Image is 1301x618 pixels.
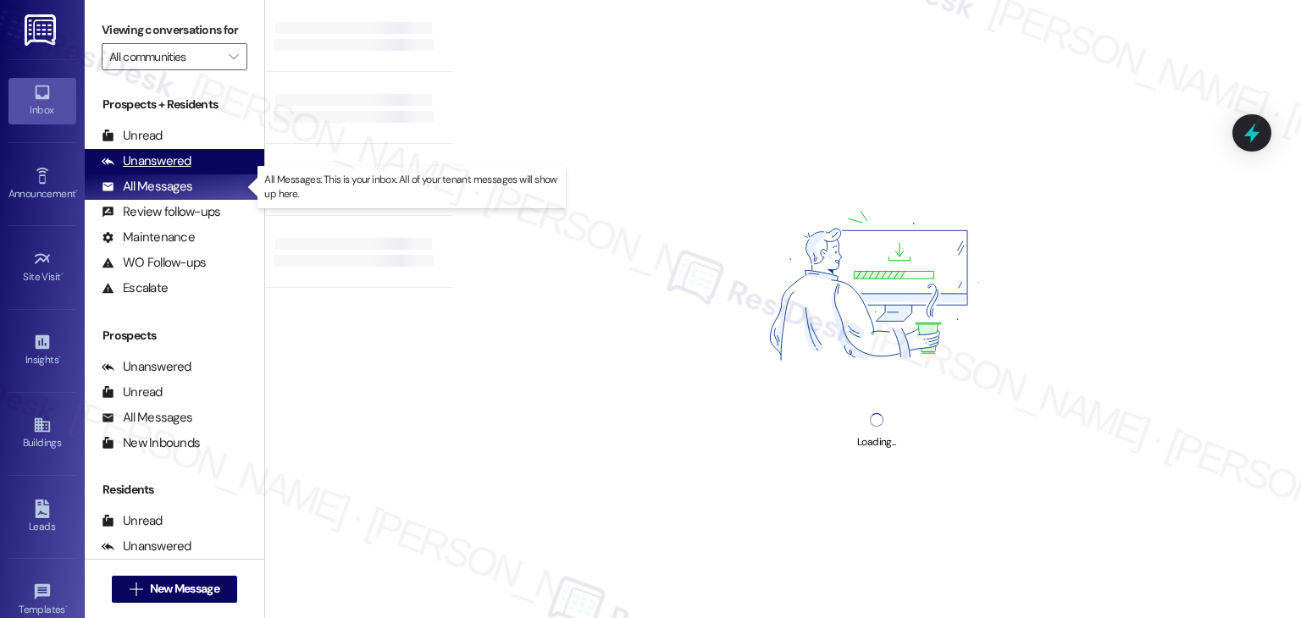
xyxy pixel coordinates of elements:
div: New Inbounds [102,434,200,452]
a: Leads [8,494,76,540]
div: Escalate [102,279,168,297]
div: Review follow-ups [102,203,220,221]
a: Inbox [8,78,76,124]
div: Unread [102,383,163,401]
a: Insights • [8,328,76,373]
div: All Messages [102,409,192,427]
a: Buildings [8,411,76,456]
div: Loading... [857,433,895,451]
div: Maintenance [102,229,195,246]
i:  [229,50,238,63]
div: Unread [102,512,163,530]
div: Prospects + Residents [85,96,264,113]
div: Prospects [85,327,264,345]
a: Site Visit • [8,245,76,290]
p: All Messages: This is your inbox. All of your tenant messages will show up here. [264,173,559,201]
div: Residents [85,481,264,499]
div: All Messages [102,178,192,196]
span: • [58,351,61,363]
label: Viewing conversations for [102,17,247,43]
span: • [61,268,64,280]
span: • [75,185,78,197]
img: ResiDesk Logo [25,14,59,46]
i:  [130,582,142,596]
button: New Message [112,576,237,603]
div: WO Follow-ups [102,254,206,272]
input: All communities [109,43,220,70]
div: Unanswered [102,152,191,170]
div: Unanswered [102,358,191,376]
div: Unanswered [102,538,191,555]
span: New Message [150,580,219,598]
div: Unread [102,127,163,145]
span: • [65,601,68,613]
